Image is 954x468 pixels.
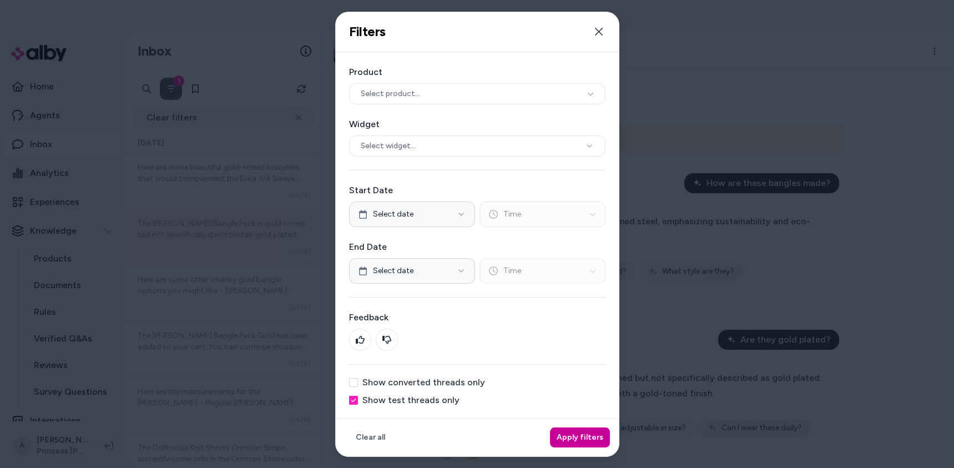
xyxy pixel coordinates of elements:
label: Show test threads only [362,396,460,405]
button: Select date [349,258,475,284]
label: Widget [349,118,605,131]
span: Select product... [361,88,420,99]
label: End Date [349,240,605,254]
button: Clear all [349,427,392,447]
label: Product [349,66,605,79]
span: Select date [373,209,413,220]
button: Apply filters [550,427,610,447]
label: Feedback [349,311,605,324]
label: Show converted threads only [362,378,485,387]
span: Select date [373,265,413,276]
h2: Filters [349,23,386,40]
label: Start Date [349,184,605,197]
button: Select date [349,202,475,227]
